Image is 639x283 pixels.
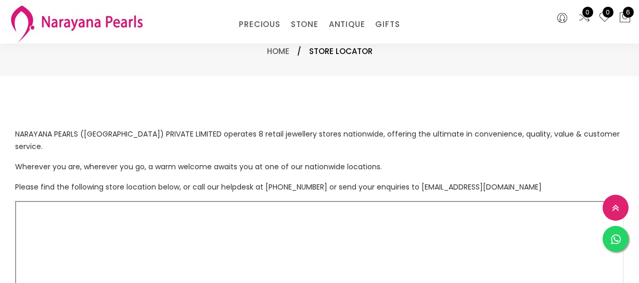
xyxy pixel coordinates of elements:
span: / [297,45,301,58]
a: STONE [291,17,318,32]
span: Store Locator [309,45,373,58]
span: 0 [603,7,614,18]
a: 0 [578,11,591,25]
button: 6 [619,11,631,25]
span: NARAYANA PEARLS ([GEOGRAPHIC_DATA]) PRIVATE LIMITED operates 8 retail jewellery stores nationwide... [15,129,620,152]
span: 0 [582,7,593,18]
span: Please find the following store location below, or call our helpdesk at [PHONE_NUMBER] or send yo... [15,182,542,192]
span: Wherever you are, wherever you go, a warm welcome awaits you at one of our nationwide locations. [15,161,382,172]
a: ANTIQUE [329,17,365,32]
span: 6 [623,7,634,18]
a: PRECIOUS [239,17,280,32]
a: GIFTS [375,17,400,32]
a: 0 [598,11,611,25]
a: Home [267,46,289,57]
